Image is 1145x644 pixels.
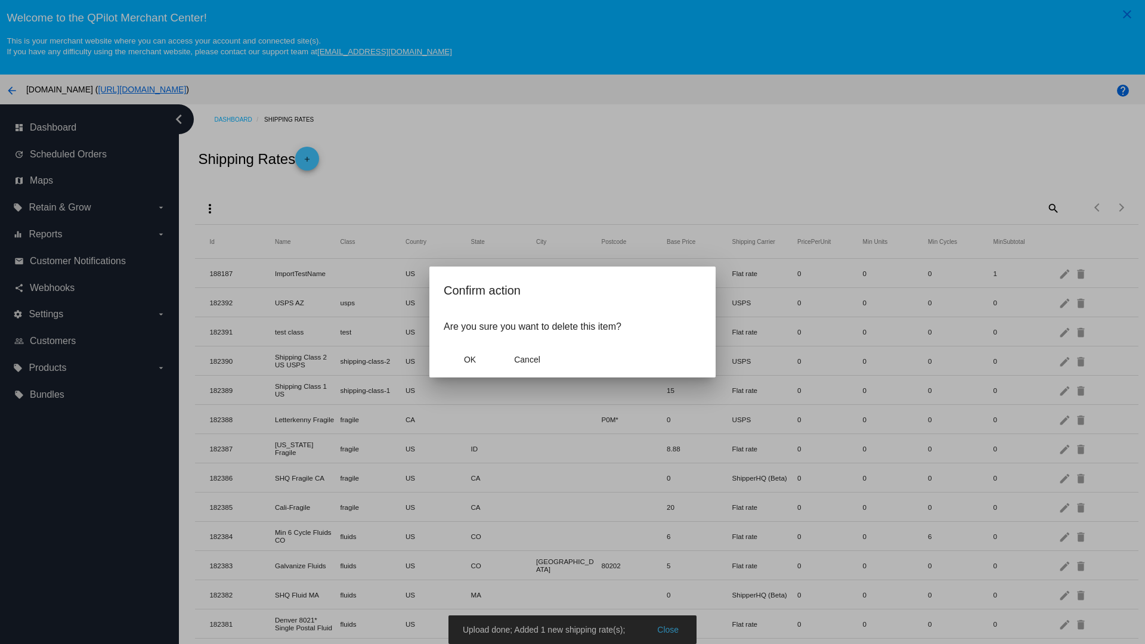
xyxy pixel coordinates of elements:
span: Cancel [514,355,540,364]
p: Are you sure you want to delete this item? [444,321,701,332]
h2: Confirm action [444,281,701,300]
button: Close dialog [501,349,553,370]
span: OK [464,355,476,364]
button: Close dialog [444,349,496,370]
